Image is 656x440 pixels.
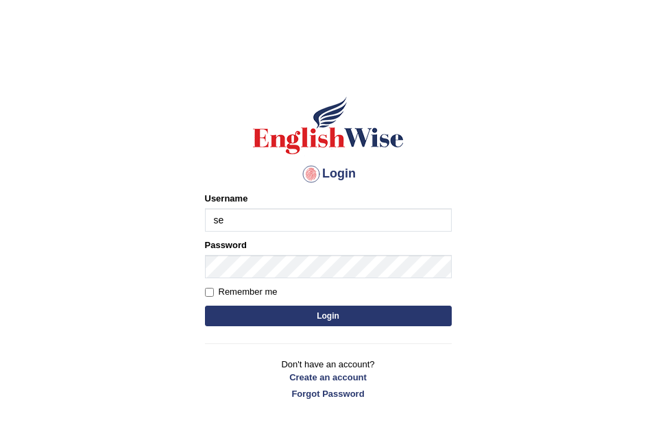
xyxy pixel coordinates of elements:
[205,163,452,185] h4: Login
[205,288,214,297] input: Remember me
[205,358,452,400] p: Don't have an account?
[205,371,452,384] a: Create an account
[205,285,278,299] label: Remember me
[250,95,406,156] img: Logo of English Wise sign in for intelligent practice with AI
[205,239,247,252] label: Password
[205,192,248,205] label: Username
[205,387,452,400] a: Forgot Password
[205,306,452,326] button: Login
